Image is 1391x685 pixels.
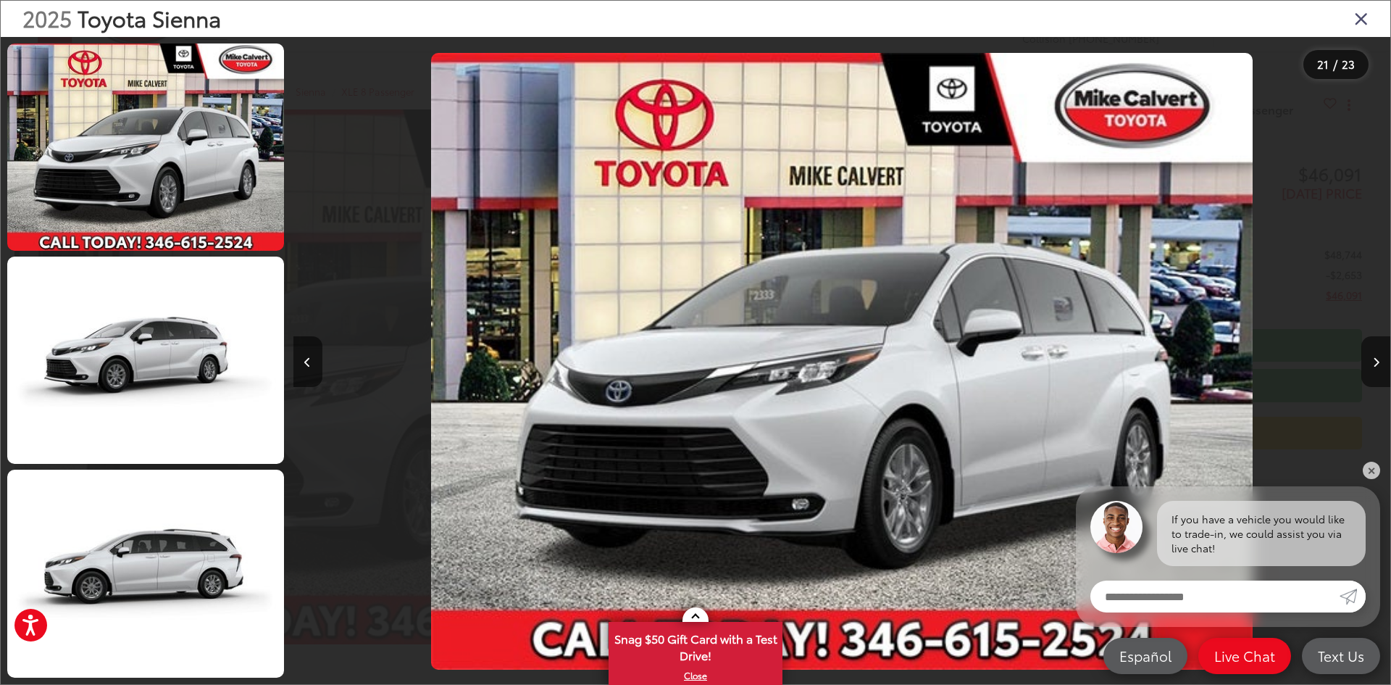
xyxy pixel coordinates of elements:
img: 2025 Toyota Sienna XLE 8 Passenger [4,254,286,466]
img: 2025 Toyota Sienna XLE 8 Passenger [4,41,286,253]
div: 2025 Toyota Sienna XLE 8 Passenger 0 [293,53,1390,670]
a: Submit [1340,581,1366,613]
span: 21 [1317,56,1329,72]
div: If you have a vehicle you would like to trade-in, we could assist you via live chat! [1157,501,1366,566]
img: 2025 Toyota Sienna XLE 8 Passenger [4,468,286,680]
button: Previous image [293,336,322,387]
a: Text Us [1302,638,1380,674]
img: 2025 Toyota Sienna XLE 8 Passenger [431,53,1253,670]
span: Español [1112,647,1179,665]
img: Agent profile photo [1090,501,1143,553]
span: 2025 [22,2,72,33]
a: Español [1103,638,1187,674]
span: 23 [1342,56,1355,72]
span: Text Us [1311,647,1371,665]
input: Enter your message [1090,581,1340,613]
button: Next image [1361,336,1390,387]
span: Toyota Sienna [78,2,221,33]
span: / [1332,59,1339,70]
i: Close gallery [1354,9,1369,28]
a: Live Chat [1198,638,1291,674]
span: Snag $50 Gift Card with a Test Drive! [610,623,781,668]
span: Live Chat [1207,647,1282,665]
